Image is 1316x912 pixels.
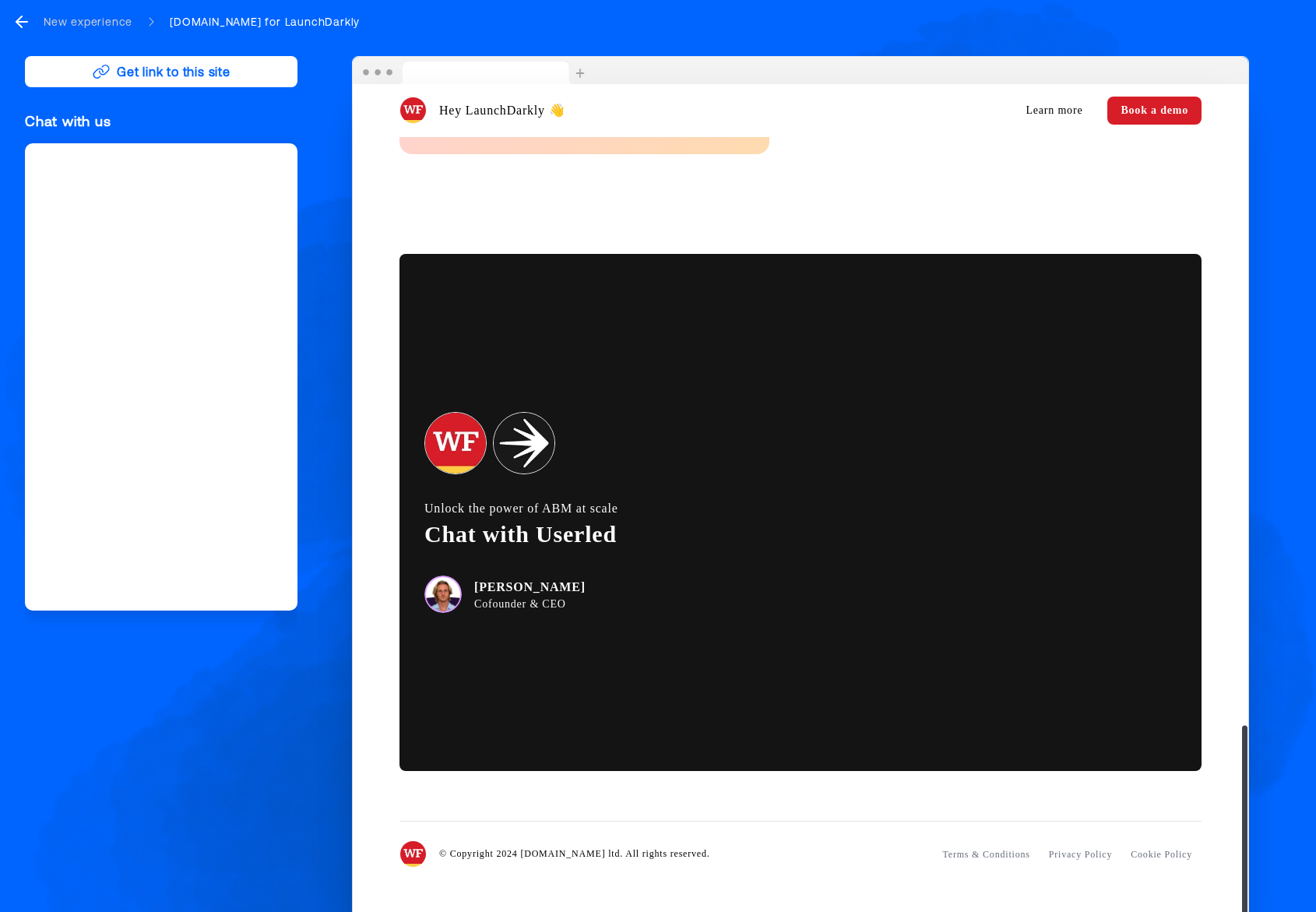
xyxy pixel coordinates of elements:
button: Get link to this site [25,56,297,87]
svg: go back [12,12,31,31]
div: New experience [44,14,132,30]
img: Browser topbar [353,57,592,85]
div: [DOMAIN_NAME] for LaunchDarkly [170,14,360,30]
iframe: Calendly Scheduling Page [25,143,297,611]
div: Chat with us [25,112,297,131]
